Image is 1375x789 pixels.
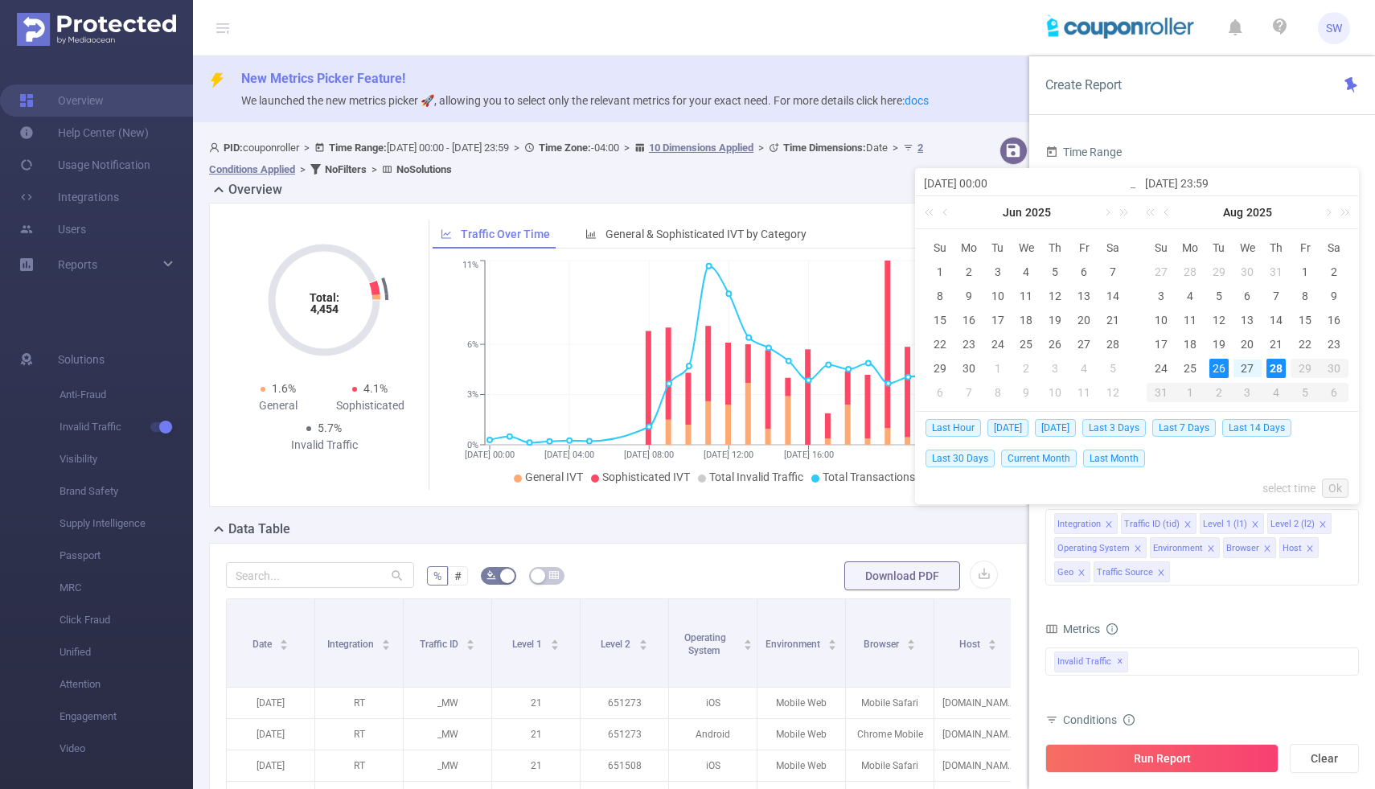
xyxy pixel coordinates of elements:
div: 26 [1045,335,1065,354]
span: couponroller [DATE] 00:00 - [DATE] 23:59 -04:00 [209,142,923,175]
td: July 6, 2025 [926,380,954,405]
div: 8 [988,383,1008,402]
td: July 31, 2025 [1262,260,1291,284]
td: June 30, 2025 [954,356,983,380]
div: 26 [1209,359,1229,378]
td: June 4, 2025 [1012,260,1041,284]
a: Help Center (New) [19,117,149,149]
button: Download PDF [844,561,960,590]
td: June 11, 2025 [1012,284,1041,308]
td: June 18, 2025 [1012,308,1041,332]
div: 3 [1151,286,1171,306]
td: June 7, 2025 [1098,260,1127,284]
a: Jun [1001,196,1024,228]
i: icon: bar-chart [585,228,597,240]
td: July 29, 2025 [1205,260,1233,284]
div: 29 [930,359,950,378]
span: Click Fraud [60,604,193,636]
td: August 17, 2025 [1147,332,1176,356]
td: August 29, 2025 [1291,356,1320,380]
th: Sat [1098,236,1127,260]
span: We launched the new metrics picker 🚀, allowing you to select only the relevant metrics for your e... [241,94,929,107]
i: icon: close [1251,520,1259,530]
span: Su [926,240,954,255]
li: Host [1279,537,1319,558]
div: 22 [930,335,950,354]
div: 25 [1180,359,1200,378]
td: June 9, 2025 [954,284,983,308]
td: July 11, 2025 [1069,380,1098,405]
div: Level 1 (l1) [1203,514,1247,535]
td: August 24, 2025 [1147,356,1176,380]
td: August 1, 2025 [1291,260,1320,284]
span: Fr [1291,240,1320,255]
span: Invalid Traffic [60,411,193,443]
a: Users [19,213,86,245]
div: 8 [1295,286,1315,306]
td: July 28, 2025 [1176,260,1205,284]
li: Traffic Source [1094,561,1170,582]
td: September 5, 2025 [1291,380,1320,405]
td: August 14, 2025 [1262,308,1291,332]
td: July 8, 2025 [983,380,1012,405]
a: 2025 [1245,196,1274,228]
div: 15 [1295,310,1315,330]
span: Attention [60,668,193,701]
span: Engagement [60,701,193,733]
div: 12 [1209,310,1229,330]
span: > [295,163,310,175]
input: End date [1145,174,1350,193]
span: General & Sophisticated IVT by Category [605,228,807,240]
div: 30 [1237,262,1257,281]
th: Sat [1320,236,1348,260]
div: Operating System [1057,538,1130,559]
i: icon: close [1306,544,1314,554]
td: June 23, 2025 [954,332,983,356]
div: 28 [1266,359,1286,378]
div: 14 [1266,310,1286,330]
div: 7 [959,383,979,402]
div: Integration [1057,514,1101,535]
td: June 3, 2025 [983,260,1012,284]
a: Next year (Control + right) [1332,196,1352,228]
div: 24 [1151,359,1171,378]
td: August 19, 2025 [1205,332,1233,356]
td: August 9, 2025 [1320,284,1348,308]
div: 11 [1074,383,1094,402]
img: Protected Media [17,13,176,46]
td: August 4, 2025 [1176,284,1205,308]
div: Level 2 (l2) [1270,514,1315,535]
th: Fri [1069,236,1098,260]
th: Tue [983,236,1012,260]
div: 17 [1151,335,1171,354]
td: July 30, 2025 [1233,260,1262,284]
th: Thu [1040,236,1069,260]
th: Sun [1147,236,1176,260]
div: 1 [988,359,1008,378]
i: icon: table [549,570,559,580]
div: 16 [1324,310,1344,330]
div: 23 [959,335,979,354]
td: July 5, 2025 [1098,356,1127,380]
div: 9 [959,286,979,306]
td: September 4, 2025 [1262,380,1291,405]
i: icon: close [1157,569,1165,578]
a: select time [1262,473,1315,503]
td: August 23, 2025 [1320,332,1348,356]
span: > [299,142,314,154]
td: June 25, 2025 [1012,332,1041,356]
div: Host [1283,538,1302,559]
td: August 28, 2025 [1262,356,1291,380]
div: 30 [1320,359,1348,378]
div: 18 [1016,310,1036,330]
tspan: 4,454 [310,302,339,315]
div: 5 [1103,359,1123,378]
div: 4 [1180,286,1200,306]
span: Mo [954,240,983,255]
i: icon: line-chart [441,228,452,240]
div: 29 [1209,262,1229,281]
span: Visibility [60,443,193,475]
div: 27 [1074,335,1094,354]
a: Last year (Control + left) [921,196,942,228]
td: August 6, 2025 [1233,284,1262,308]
